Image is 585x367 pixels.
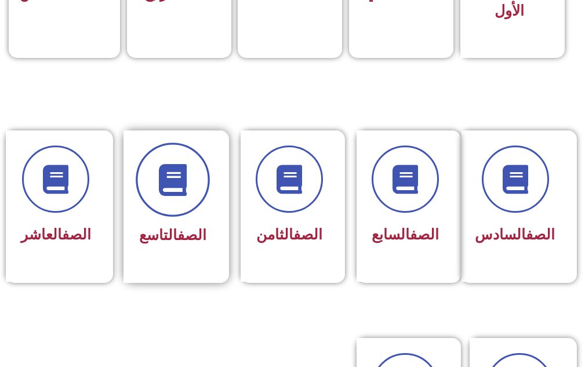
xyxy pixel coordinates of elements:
span: العاشر [21,226,91,243]
span: الثامن [256,226,322,243]
span: السادس [475,226,555,243]
span: السابع [372,226,439,243]
a: الصف [62,226,91,243]
a: الصف [410,226,439,243]
a: الصف [526,226,555,243]
a: الصف [177,227,206,244]
a: الصف [293,226,322,243]
span: التاسع [139,227,206,244]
